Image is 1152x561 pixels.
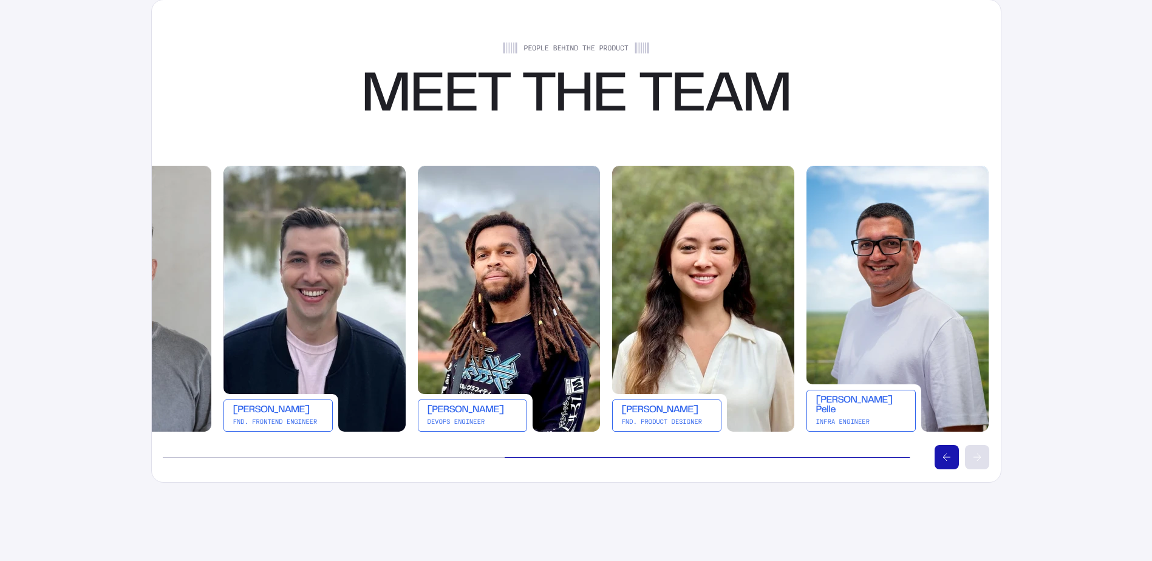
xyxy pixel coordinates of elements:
div: DevOps Engineer [427,418,518,425]
button: Scroll right [965,445,989,469]
img: headshot photo of André Araújo [418,166,600,432]
div: [PERSON_NAME] Pelle [816,396,907,415]
img: headshot photo of Becca Creger [612,166,794,432]
div: Meet the Team [361,72,791,123]
div: [PERSON_NAME] [233,406,324,415]
img: headshot photo of Rogers Pelle [806,166,989,432]
div: [PERSON_NAME] [621,406,712,415]
div: Infra Engineer [816,418,907,425]
div: FND. Product Designer [621,418,712,425]
img: headshot photo of Zachary Williams [223,166,406,432]
button: Scroll left [935,445,959,469]
div: [PERSON_NAME] [427,406,518,415]
div: People Behind the Product [503,42,649,53]
div: FND. Frontend Engineer [233,418,324,425]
